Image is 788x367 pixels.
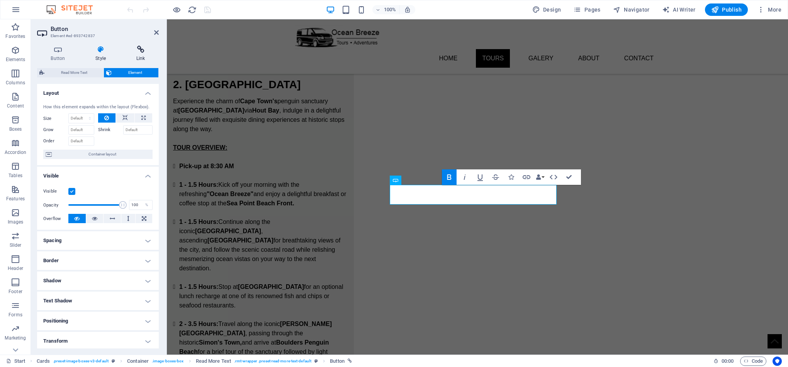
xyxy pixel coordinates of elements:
i: This element is linked [348,359,352,363]
input: Default [123,125,153,135]
input: Default [68,125,94,135]
h4: Transform [37,332,159,350]
button: Code [740,357,766,366]
div: How this element expands within the layout (Flexbox). [43,104,153,111]
button: Confirm (Ctrl+⏎) [562,169,576,185]
span: Click to select. Double-click to edit [127,357,149,366]
span: . preset-image-boxes-v3-default [53,357,109,366]
i: This element is a customizable preset [314,359,318,363]
i: On resize automatically adjust zoom level to fit chosen device. [404,6,411,13]
label: Shrink [98,125,123,135]
p: Slider [10,242,22,248]
span: . rmt-wrapper .preset-read-more-text-default [234,357,311,366]
button: Underline (Ctrl+U) [473,169,487,185]
h4: Text Shadow [37,292,159,310]
button: Italic (Ctrl+I) [457,169,472,185]
h4: Border [37,251,159,270]
label: Visible [43,187,68,196]
p: Footer [8,288,22,295]
button: reload [187,5,197,14]
label: Size [43,116,68,121]
label: Order [43,137,68,146]
span: Click to select. Double-click to edit [37,357,50,366]
p: Content [7,103,24,109]
span: AI Writer [662,6,696,14]
label: Grow [43,125,68,135]
a: Click to cancel selection. Double-click to open Pages [6,357,25,366]
span: Container layout [54,150,150,159]
button: Data Bindings [535,169,545,185]
div: Design (Ctrl+Alt+Y) [529,3,564,16]
h4: Positioning [37,312,159,330]
label: Overflow [43,214,68,224]
span: 00 00 [722,357,734,366]
span: Click to select. Double-click to edit [330,357,345,366]
p: Favorites [5,33,25,39]
span: . image-boxes-box [152,357,184,366]
h3: Element #ed-893742837 [51,32,143,39]
label: Opacity [43,203,68,207]
button: AI Writer [659,3,699,16]
button: Icons [504,169,518,185]
p: Columns [6,80,25,86]
button: Strikethrough [488,169,503,185]
h4: Link [122,46,159,62]
button: Usercentrics [773,357,782,366]
button: Link [519,169,534,185]
span: : [727,358,728,364]
span: Publish [711,6,742,14]
h6: 100% [384,5,396,14]
nav: breadcrumb [37,357,352,366]
p: Forms [8,312,22,318]
span: Code [744,357,763,366]
p: Images [8,219,24,225]
p: Accordion [5,149,26,155]
h4: Shadow [37,271,159,290]
i: Reload page [188,5,197,14]
p: Header [8,265,23,271]
button: Navigator [610,3,653,16]
h4: Visible [37,167,159,181]
button: Bold (Ctrl+B) [442,169,457,185]
button: Element [104,68,158,77]
span: Element [114,68,156,77]
img: Editor Logo [44,5,102,14]
button: Pages [570,3,603,16]
button: Container layout [43,150,153,159]
h6: Session time [713,357,734,366]
p: Tables [8,172,22,179]
span: Pages [573,6,600,14]
h2: Button [51,26,159,32]
button: HTML [546,169,561,185]
span: More [757,6,781,14]
div: % [141,200,152,210]
span: Design [532,6,561,14]
h4: Spacing [37,231,159,250]
p: Boxes [9,126,22,132]
p: Features [6,196,25,202]
span: Navigator [613,6,650,14]
button: More [754,3,785,16]
p: Elements [6,56,25,63]
input: Default [68,137,94,146]
span: Click to select. Double-click to edit [196,357,231,366]
h4: Layout [37,84,159,98]
button: Read More Text [37,68,104,77]
button: Design [529,3,564,16]
button: Publish [705,3,748,16]
span: Read More Text [47,68,101,77]
h4: Button [37,46,82,62]
button: 100% [372,5,400,14]
button: Click here to leave preview mode and continue editing [172,5,181,14]
p: Marketing [5,335,26,341]
h4: Style [82,46,123,62]
i: This element is a customizable preset [112,359,115,363]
